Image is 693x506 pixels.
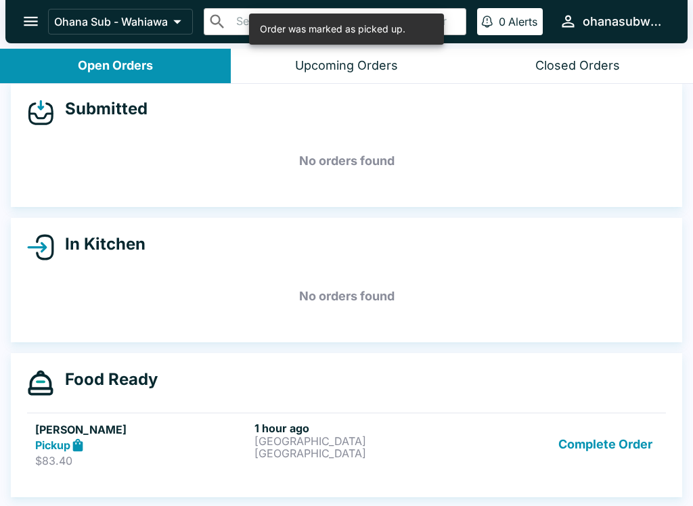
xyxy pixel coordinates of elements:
p: [GEOGRAPHIC_DATA] [254,435,468,447]
p: Ohana Sub - Wahiawa [54,15,168,28]
button: Complete Order [553,421,658,468]
button: Ohana Sub - Wahiawa [48,9,193,34]
h5: No orders found [27,137,666,185]
a: [PERSON_NAME]Pickup$83.401 hour ago[GEOGRAPHIC_DATA][GEOGRAPHIC_DATA]Complete Order [27,413,666,476]
p: 0 [499,15,506,28]
h5: No orders found [27,272,666,321]
p: Alerts [508,15,537,28]
div: Upcoming Orders [295,58,398,74]
input: Search orders by name or phone number [232,12,460,31]
h4: In Kitchen [54,234,146,254]
div: Order was marked as picked up. [260,18,405,41]
button: open drawer [14,4,48,39]
button: ohanasubwahiawa [554,7,671,36]
div: Closed Orders [535,58,620,74]
p: $83.40 [35,454,249,467]
h6: 1 hour ago [254,421,468,435]
h4: Food Ready [54,369,158,390]
strong: Pickup [35,438,70,452]
p: [GEOGRAPHIC_DATA] [254,447,468,459]
h5: [PERSON_NAME] [35,421,249,438]
div: Open Orders [78,58,153,74]
h4: Submitted [54,99,148,119]
div: ohanasubwahiawa [583,14,666,30]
